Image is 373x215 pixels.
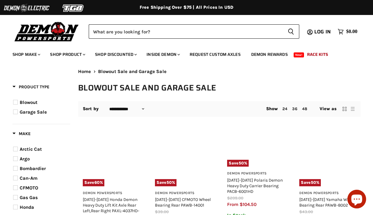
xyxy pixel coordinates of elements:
span: from [227,202,238,207]
span: New! [294,52,304,57]
form: Product [89,24,299,39]
span: Save % [299,179,321,186]
button: Search [283,24,299,39]
span: Blowout Sale and Garage Sale [98,69,167,74]
span: Show [266,106,278,111]
a: 48 [302,106,307,111]
img: Demon Electric Logo 2 [3,2,50,14]
a: [DATE]-[DATE] Yamaha Wheel Bearing Rear PAWB-8002 [299,197,355,208]
input: Search [89,24,283,39]
span: Product Type [12,84,49,90]
button: Filter by Product Type [12,84,49,92]
a: $0.00 [335,27,361,36]
span: Can-Am [20,175,37,181]
span: 60 [94,180,100,185]
a: Shop Make [8,48,44,61]
inbox-online-store-chat: Shopify online store chat [346,190,368,210]
a: 2014-2025 Honda Demon Heavy Duty Lift Kit Axle Rear Left,Rear Right PAXL-4037HD-5ETSave60% [83,130,139,186]
a: Log in [311,29,335,35]
span: Make [12,131,31,136]
a: Home [78,69,91,74]
a: [DATE]-[DATE] Polaris Demon Heavy Duty Carrier Bearing PACB-6001HD [227,178,283,194]
ul: Main menu [8,46,356,61]
span: Blowout [20,100,37,105]
span: Arctic Cat [20,146,42,152]
span: Garage Sale [20,109,47,115]
a: 36 [292,106,297,111]
button: list view [350,106,356,112]
h3: Demon Powersports [227,171,284,176]
span: $104.50 [240,202,256,207]
h1: Blowout Sale and Garage Sale [78,83,361,93]
a: 2016-2024 Yamaha Wheel Bearing Rear PAWB-8002Save50% [299,130,356,186]
h3: Demon Powersports [299,191,356,196]
a: Race Kits [302,48,333,61]
a: Shop Product [45,48,89,61]
button: Filter by Make [12,131,31,139]
a: [DATE]-[DATE] CFMOTO Wheel Bearing Rear PAWB-14001 [155,197,211,208]
a: Shop Discounted [90,48,141,61]
span: 50 [239,161,244,165]
span: Honda [20,204,34,210]
span: Log in [314,28,331,36]
span: Save % [227,160,249,167]
span: $39.00 [155,209,169,214]
h3: Demon Powersports [83,191,139,196]
span: $209.00 [227,196,243,200]
a: Request Custom Axles [185,48,245,61]
span: View as [320,106,336,111]
span: Gas Gas [20,195,38,200]
nav: Collection utilities [78,101,361,117]
nav: Breadcrumbs [78,69,361,74]
a: Inside Demon [142,48,184,61]
span: Save % [155,179,177,186]
a: Demon Rewards [246,48,292,61]
h3: Demon Powersports [155,191,211,196]
span: $0.00 [346,29,357,35]
span: 50 [167,180,172,185]
label: Sort by [83,106,99,111]
button: grid view [341,106,348,112]
a: 2011-2022 CFMOTO Wheel Bearing Rear PAWB-14001Save50% [155,130,211,186]
span: Bombardier [20,166,46,171]
span: Argo [20,156,30,162]
span: CFMOTO [20,185,38,191]
a: 24 [282,106,287,111]
span: Save % [83,179,104,186]
img: Demon Powersports [12,20,81,42]
span: 50 [311,180,316,185]
a: 2012-2025 Polaris Demon Heavy Duty Carrier Bearing PACB-6001HDSave50% [227,130,284,167]
img: TGB Logo 2 [50,2,97,14]
span: $43.00 [299,209,313,214]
